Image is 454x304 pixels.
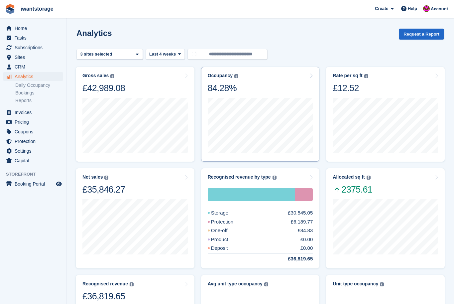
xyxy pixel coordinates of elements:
[130,282,134,286] img: icon-info-grey-7440780725fd019a000dd9b08b2336e03edf1995a4989e88bcd33f0948082b44.svg
[149,51,176,58] span: Last 4 weeks
[364,74,368,78] img: icon-info-grey-7440780725fd019a000dd9b08b2336e03edf1995a4989e88bcd33f0948082b44.svg
[15,97,63,104] a: Reports
[367,176,371,180] img: icon-info-grey-7440780725fd019a000dd9b08b2336e03edf1995a4989e88bcd33f0948082b44.svg
[300,244,313,252] div: £0.00
[208,82,238,94] div: 84.28%
[15,33,55,43] span: Tasks
[273,176,277,180] img: icon-info-grey-7440780725fd019a000dd9b08b2336e03edf1995a4989e88bcd33f0948082b44.svg
[3,62,63,72] a: menu
[431,6,448,12] span: Account
[104,176,108,180] img: icon-info-grey-7440780725fd019a000dd9b08b2336e03edf1995a4989e88bcd33f0948082b44.svg
[333,174,365,180] div: Allocated sq ft
[297,227,313,234] div: £84.83
[82,184,125,195] div: £35,846.27
[208,218,250,226] div: Protection
[208,281,263,287] div: Avg unit type occupancy
[15,108,55,117] span: Invoices
[3,53,63,62] a: menu
[15,53,55,62] span: Sites
[333,281,378,287] div: Unit type occupancy
[208,73,233,78] div: Occupancy
[18,3,56,14] a: iwantstorage
[264,282,268,286] img: icon-info-grey-7440780725fd019a000dd9b08b2336e03edf1995a4989e88bcd33f0948082b44.svg
[6,171,66,178] span: Storefront
[3,72,63,81] a: menu
[55,180,63,188] a: Preview store
[3,108,63,117] a: menu
[208,236,244,243] div: Product
[272,255,313,263] div: £36,819.65
[333,184,372,195] span: 2375.61
[3,117,63,127] a: menu
[208,174,271,180] div: Recognised revenue by type
[375,5,388,12] span: Create
[15,62,55,72] span: CRM
[3,146,63,156] a: menu
[82,82,125,94] div: £42,989.08
[288,209,313,217] div: £30,545.05
[234,74,238,78] img: icon-info-grey-7440780725fd019a000dd9b08b2336e03edf1995a4989e88bcd33f0948082b44.svg
[423,5,430,12] img: Jonathan
[208,244,244,252] div: Deposit
[79,51,115,58] div: 3 sites selected
[15,146,55,156] span: Settings
[399,29,444,40] button: Request a Report
[3,127,63,136] a: menu
[408,5,417,12] span: Help
[82,291,134,302] div: £36,819.65
[15,137,55,146] span: Protection
[82,281,128,287] div: Recognised revenue
[300,236,313,243] div: £0.00
[82,174,103,180] div: Net sales
[15,117,55,127] span: Pricing
[3,43,63,52] a: menu
[15,82,63,88] a: Daily Occupancy
[291,218,313,226] div: £6,189.77
[15,43,55,52] span: Subscriptions
[380,282,384,286] img: icon-info-grey-7440780725fd019a000dd9b08b2336e03edf1995a4989e88bcd33f0948082b44.svg
[82,73,109,78] div: Gross sales
[15,179,55,189] span: Booking Portal
[208,227,244,234] div: One-off
[76,29,112,38] h2: Analytics
[15,72,55,81] span: Analytics
[110,74,114,78] img: icon-info-grey-7440780725fd019a000dd9b08b2336e03edf1995a4989e88bcd33f0948082b44.svg
[15,90,63,96] a: Bookings
[3,33,63,43] a: menu
[208,188,295,201] div: Storage
[333,82,368,94] div: £12.52
[295,188,312,201] div: Protection
[208,209,245,217] div: Storage
[333,73,362,78] div: Rate per sq ft
[3,179,63,189] a: menu
[15,156,55,165] span: Capital
[15,127,55,136] span: Coupons
[3,24,63,33] a: menu
[146,49,185,60] button: Last 4 weeks
[5,4,15,14] img: stora-icon-8386f47178a22dfd0bd8f6a31ec36ba5ce8667c1dd55bd0f319d3a0aa187defe.svg
[15,24,55,33] span: Home
[3,137,63,146] a: menu
[3,156,63,165] a: menu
